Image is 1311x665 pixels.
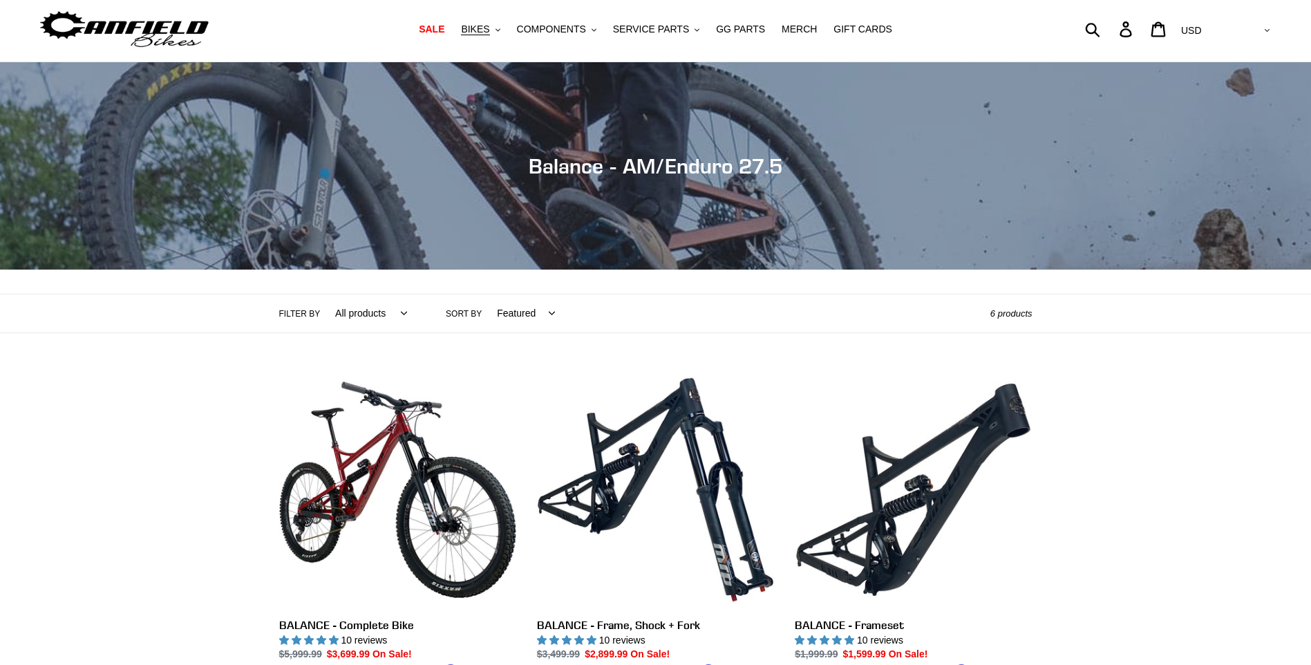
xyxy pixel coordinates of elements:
span: GG PARTS [716,24,765,35]
a: GIFT CARDS [827,20,899,39]
button: BIKES [454,20,507,39]
a: GG PARTS [709,20,772,39]
span: GIFT CARDS [833,24,892,35]
button: SERVICE PARTS [606,20,706,39]
span: MERCH [782,24,817,35]
span: SALE [419,24,444,35]
label: Sort by [446,308,482,320]
span: SERVICE PARTS [613,24,689,35]
a: SALE [412,20,451,39]
a: MERCH [775,20,824,39]
button: COMPONENTS [510,20,603,39]
img: Canfield Bikes [38,8,211,51]
span: COMPONENTS [517,24,586,35]
span: BIKES [461,24,489,35]
label: Filter by [279,308,321,320]
input: Search [1093,14,1128,44]
span: 6 products [990,308,1032,319]
span: Balance - AM/Enduro 27.5 [529,153,782,178]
